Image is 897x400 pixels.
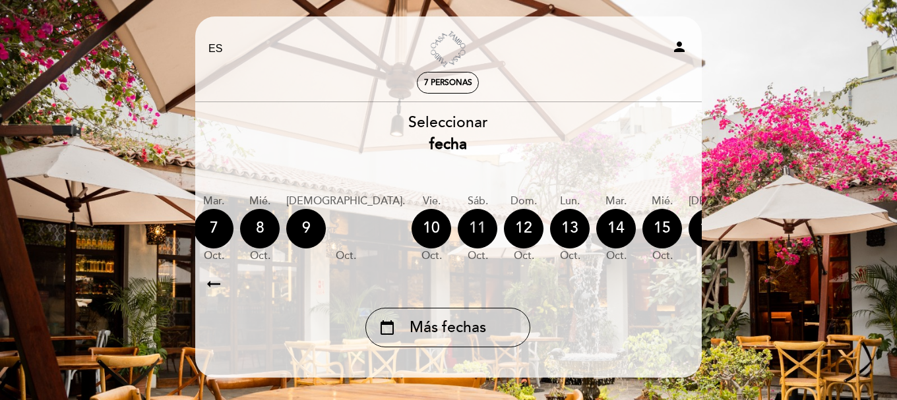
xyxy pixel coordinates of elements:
[379,316,395,339] i: calendar_today
[550,194,590,209] div: lun.
[504,209,543,248] div: 12
[412,194,451,209] div: vie.
[596,209,636,248] div: 14
[365,31,530,67] a: Casa Tambo
[194,112,702,156] div: Seleccionar
[550,248,590,264] div: oct.
[286,209,326,248] div: 9
[194,248,233,264] div: oct.
[458,194,497,209] div: sáb.
[642,194,682,209] div: mié.
[286,194,405,209] div: [DEMOGRAPHIC_DATA].
[689,194,807,209] div: [DEMOGRAPHIC_DATA].
[671,39,687,55] i: person
[504,248,543,264] div: oct.
[642,209,682,248] div: 15
[458,248,497,264] div: oct.
[689,248,807,264] div: oct.
[424,78,472,88] span: 7 personas
[204,270,224,298] i: arrow_right_alt
[596,248,636,264] div: oct.
[550,209,590,248] div: 13
[642,248,682,264] div: oct.
[412,209,451,248] div: 10
[286,248,405,264] div: oct.
[504,194,543,209] div: dom.
[429,135,467,154] b: fecha
[410,317,486,339] span: Más fechas
[671,39,687,59] button: person
[412,248,451,264] div: oct.
[194,209,233,248] div: 7
[689,209,728,248] div: 16
[240,248,280,264] div: oct.
[240,209,280,248] div: 8
[194,194,233,209] div: mar.
[240,194,280,209] div: mié.
[458,209,497,248] div: 11
[596,194,636,209] div: mar.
